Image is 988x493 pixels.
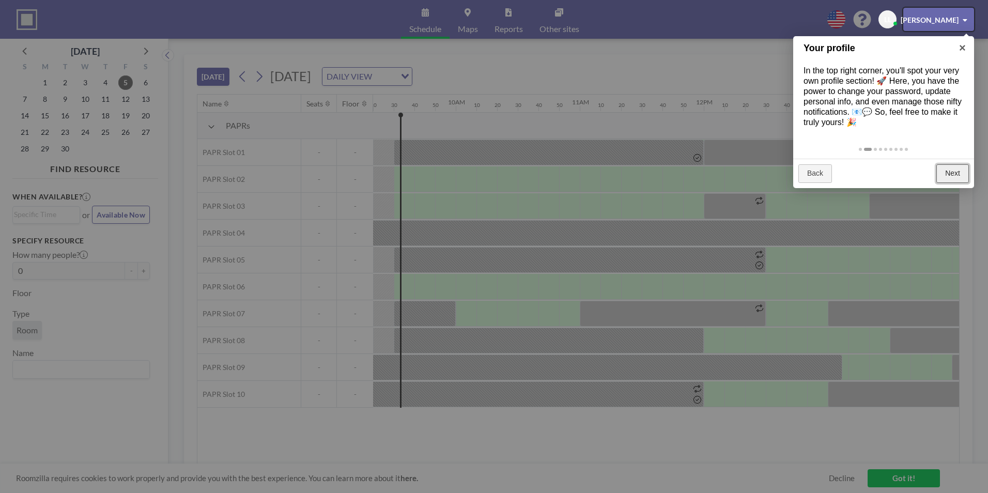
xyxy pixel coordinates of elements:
a: × [951,36,974,59]
a: Next [936,164,969,183]
div: In the top right corner, you'll spot your very own profile section! 🚀 Here, you have the power to... [793,55,974,138]
h1: Your profile [804,41,948,55]
a: Back [798,164,832,183]
span: LL [884,15,891,24]
span: [PERSON_NAME] [901,16,959,24]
